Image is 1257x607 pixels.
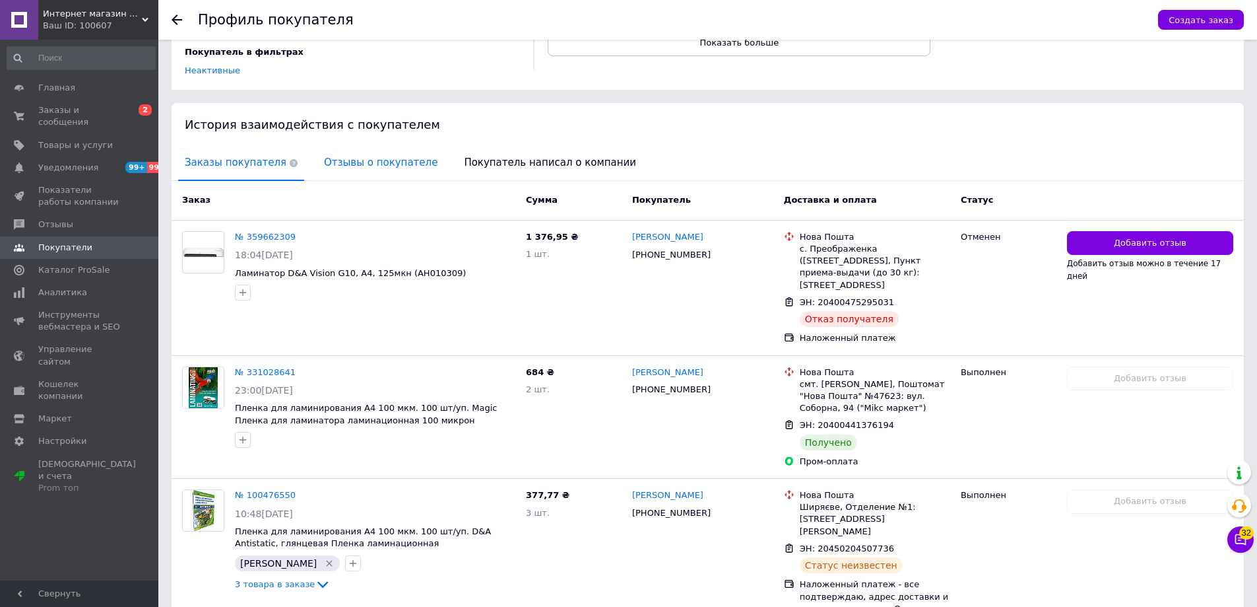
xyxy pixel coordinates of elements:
div: Отменен [961,231,1056,243]
span: Добавить отзыв можно в течение 17 дней [1067,259,1221,280]
span: 99+ [147,162,169,173]
img: Фото товару [189,367,218,408]
a: Фото товару [182,367,224,409]
span: Покупатели [38,242,92,254]
a: [PERSON_NAME] [632,367,703,379]
a: Фото товару [182,231,224,273]
div: Отказ получателя [800,311,899,327]
div: Нова Пошта [800,489,950,501]
div: Ширяєве, Отделение №1: [STREET_ADDRESS][PERSON_NAME] [800,501,950,538]
a: Неактивные [185,65,240,75]
span: 3 шт. [526,508,550,518]
span: Показатели работы компании [38,184,122,208]
span: Создать заказ [1169,15,1233,25]
span: Инструменты вебмастера и SEO [38,309,122,333]
a: № 100476550 [235,490,296,500]
span: Аналитика [38,287,87,299]
span: [DEMOGRAPHIC_DATA] и счета [38,458,136,495]
button: Чат с покупателем32 [1227,526,1254,553]
span: Отзывы [38,219,73,231]
span: 10:48[DATE] [235,509,293,519]
button: Создать заказ [1158,10,1244,30]
span: 3 товара в заказе [235,579,315,589]
div: с. Преображенка ([STREET_ADDRESS], Пункт приема-выдачи (до 30 кг): [STREET_ADDRESS] [800,243,950,291]
span: Покупатель [632,195,691,205]
a: 3 товара в заказе [235,579,331,589]
span: Каталог ProSale [38,264,110,276]
span: 2 [139,104,152,116]
span: 684 ₴ [526,367,554,377]
span: История взаимодействия с покупателем [185,118,440,131]
svg: Удалить метку [324,558,335,569]
span: Доставка и оплата [784,195,877,205]
div: смт. [PERSON_NAME], Поштомат "Нова Пошта" №47623: вул. Соборна, 94 ("Mikc маркет") [800,378,950,415]
span: Показать больше [700,38,779,48]
span: 99+ [125,162,147,173]
h1: Профиль покупателя [198,12,354,28]
span: Кошелек компании [38,378,122,402]
input: Поиск [7,46,156,70]
span: Статус [961,195,994,205]
div: Выполнен [961,367,1056,378]
a: [PERSON_NAME] [632,231,703,244]
span: 18:04[DATE] [235,250,293,260]
div: Выполнен [961,489,1056,501]
a: № 359662309 [235,232,296,242]
span: [PERSON_NAME] [240,558,317,569]
div: Нова Пошта [800,231,950,243]
span: 1 шт. [526,249,550,259]
span: Уведомления [38,162,98,174]
span: Маркет [38,413,72,425]
div: Наложенный платеж [800,332,950,344]
div: Статус неизвестен [800,557,903,573]
span: ЭН: 20400441376194 [800,420,894,430]
span: 1 376,95 ₴ [526,232,578,242]
a: Пленка для ламинирования А4 100 мкм. 100 шт/уп. Magic Пленка для ламинатора ламинационная 100 микрон [235,403,497,425]
div: Нова Пошта [800,367,950,378]
a: Пленка для ламинирования А4 100 мкм. 100 шт/уп. D&A Antistatic, глянцевая Пленка ламинационная [235,526,491,549]
div: Ваш ID: 100607 [43,20,158,32]
span: Интернет магазин ТерЛайн - Пленка для ламинирования Фотобумага Канцтовары Школьная мебель [43,8,142,20]
div: Вернуться назад [172,15,182,25]
div: [PHONE_NUMBER] [629,381,713,398]
span: Главная [38,82,75,94]
span: Сумма [526,195,558,205]
span: Добавить отзыв [1114,237,1186,250]
div: Пром-оплата [800,456,950,468]
div: Prom топ [38,482,136,494]
span: Управление сайтом [38,343,122,367]
div: [PHONE_NUMBER] [629,505,713,522]
button: Показать больше [548,30,930,56]
a: Ламинатор D&A Vision G10, А4, 125мкн (АН010309) [235,268,466,278]
span: 32 [1239,526,1254,540]
a: № 331028641 [235,367,296,377]
span: ЭН: 20450204507736 [800,544,894,553]
img: Фото товару [183,248,224,257]
span: Настройки [38,435,86,447]
span: ЭН: 20400475295031 [800,297,894,307]
div: Покупатель в фильтрах [185,46,517,58]
span: Отзывы о покупателе [317,146,444,180]
span: Товары и услуги [38,139,113,151]
div: [PHONE_NUMBER] [629,246,713,264]
span: Заказ [182,195,210,205]
button: Добавить отзыв [1067,231,1233,256]
span: Заказы и сообщения [38,104,122,128]
span: 377,77 ₴ [526,490,569,500]
span: 2 шт. [526,384,550,394]
img: Фото товару [191,490,216,531]
div: Получено [800,435,857,450]
span: Заказы покупателя [178,146,304,180]
a: [PERSON_NAME] [632,489,703,502]
span: Покупатель написал о компании [457,146,643,180]
a: Фото товару [182,489,224,532]
span: 23:00[DATE] [235,385,293,396]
